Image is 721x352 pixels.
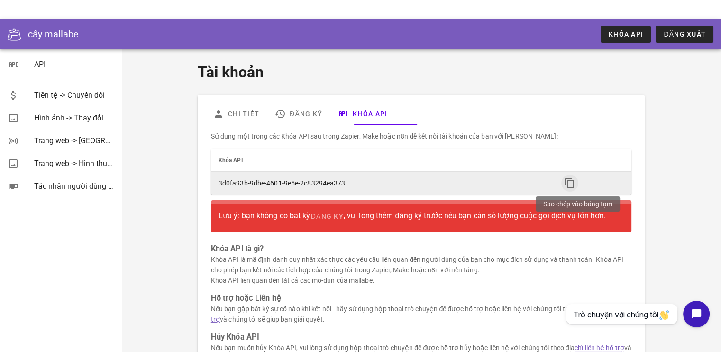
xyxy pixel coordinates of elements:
[601,26,651,43] a: Khóa API
[211,256,624,263] font: Khóa API là mã định danh duy nhất xác thực các yêu cầu liên quan đến người dùng của bạn cho mục đ...
[220,315,325,323] font: và chúng tôi sẽ giúp bạn giải quyết.
[219,157,243,164] font: Khóa API
[211,344,575,352] font: Nếu bạn muốn hủy Khóa API, vui lòng sử dụng hộp thoại trò chuyện để được hỗ trợ hủy hoặc liên hệ ...
[28,28,79,40] font: cây mallabe
[34,159,122,168] font: Trang web -> Hình thu nhỏ
[664,30,706,38] font: Đăng xuất
[656,26,713,43] button: Đăng xuất
[34,136,165,145] font: Trang web -> [GEOGRAPHIC_DATA] thái
[211,244,264,253] font: Khóa API là gì?
[353,110,387,118] font: Khóa API
[211,277,374,284] font: Khóa API liên quan đến tất cả các mô-đun của mallabe.
[311,213,344,220] font: đăng ký
[211,333,259,342] font: Hủy Khóa API
[219,211,310,220] font: Lưu ý: bạn không có bất kỳ
[575,344,624,352] a: chỉ liên hệ hỗ trợ
[310,208,343,225] a: đăng ký
[34,182,176,191] font: Tác nhân người dùng -> Phân tích cú pháp
[290,110,322,118] font: Đăng ký
[211,266,480,274] font: cho phép bạn kết nối các tích hợp của chúng tôi trong Zapier, Make hoặc n8n với nền tảng.
[211,305,587,313] font: Nếu bạn gặp bất kỳ sự cố nào khi kết nối - hãy sử dụng hộp thoại trò chuyện để được hỗ trợ hoặc l...
[211,294,281,303] font: Hỗ trợ hoặc Liên hệ
[219,179,346,187] font: 3d0fa93b-9dbe-4601-9e5e-2c83294ea373
[211,132,558,140] font: Sử dụng một trong các Khóa API sau trong Zapier, Make hoặc n8n để kết nối tài khoản của bạn với [...
[34,113,141,122] font: Hình ảnh -> Thay đổi kích thước
[228,110,259,118] font: Chi tiết
[198,63,264,81] font: Tài khoản
[609,30,643,38] font: Khóa API
[344,211,606,220] font: , vui lòng thêm đăng ký trước nếu bạn cần số lượng cuộc gọi dịch vụ lớn hơn.
[34,91,105,100] font: Tiền tệ -> Chuyển đổi
[34,60,46,69] font: API
[211,149,554,172] th: Khóa API: Không được sắp xếp. Kích hoạt để sắp xếp theo thứ tự tăng dần.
